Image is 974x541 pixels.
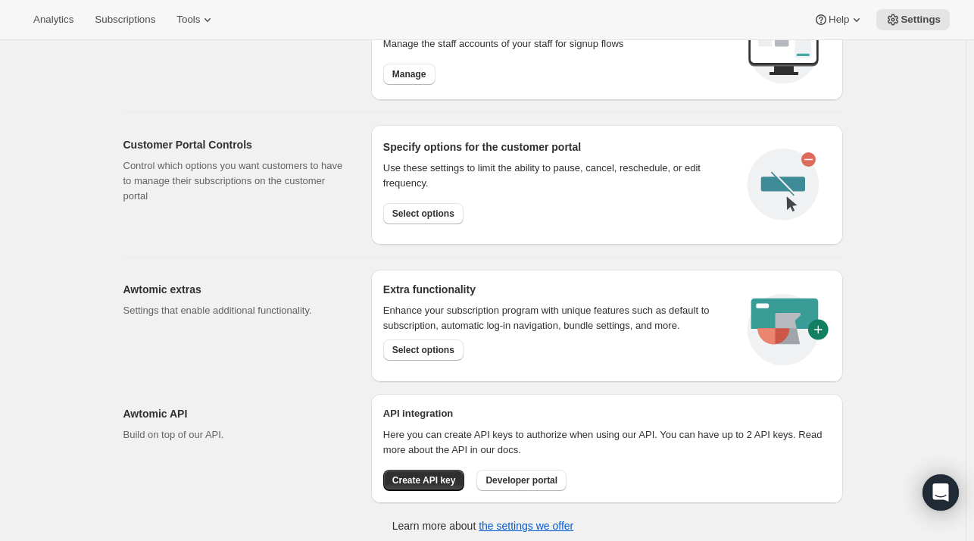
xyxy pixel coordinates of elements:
a: the settings we offer [479,520,573,532]
span: Analytics [33,14,73,26]
p: Learn more about [392,518,573,533]
div: Use these settings to limit the ability to pause, cancel, reschedule, or edit frequency. [383,161,735,191]
button: Manage [383,64,435,85]
p: Control which options you want customers to have to manage their subscriptions on the customer po... [123,158,347,204]
span: Manage [392,68,426,80]
span: Select options [392,344,454,356]
span: Help [829,14,849,26]
button: Analytics [24,9,83,30]
span: Settings [901,14,941,26]
button: Select options [383,203,464,224]
p: Build on top of our API. [123,427,347,442]
span: Select options [392,208,454,220]
button: Developer portal [476,470,567,491]
span: Developer portal [485,474,557,486]
h2: Specify options for the customer portal [383,139,735,155]
button: Help [804,9,873,30]
span: Tools [176,14,200,26]
span: Subscriptions [95,14,155,26]
h2: Extra functionality [383,282,476,297]
p: Manage the staff accounts of your staff for signup flows [383,36,735,52]
h2: API integration [383,406,831,421]
span: Create API key [392,474,456,486]
button: Create API key [383,470,465,491]
button: Select options [383,339,464,361]
button: Settings [876,9,950,30]
button: Tools [167,9,224,30]
h2: Customer Portal Controls [123,137,347,152]
button: Subscriptions [86,9,164,30]
p: Enhance your subscription program with unique features such as default to subscription, automatic... [383,303,729,333]
div: Open Intercom Messenger [922,474,959,511]
p: Here you can create API keys to authorize when using our API. You can have up to 2 API keys. Read... [383,427,831,458]
p: Settings that enable additional functionality. [123,303,347,318]
h2: Awtomic extras [123,282,347,297]
h2: Awtomic API [123,406,347,421]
